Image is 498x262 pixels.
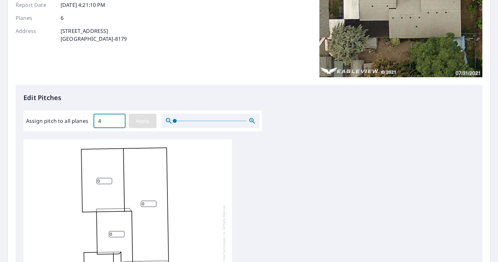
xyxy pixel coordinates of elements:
button: Apply [129,114,156,128]
p: Report Date [16,1,55,9]
input: 00.0 [94,112,125,130]
p: Planes [16,14,55,22]
p: [DATE] 4:21:10 PM [61,1,106,9]
span: Apply [134,117,151,125]
p: Edit Pitches [23,93,475,103]
p: 6 [61,14,64,22]
p: [STREET_ADDRESS] [GEOGRAPHIC_DATA]-8179 [61,27,127,43]
label: Assign pitch to all planes [26,117,88,125]
p: Address [16,27,55,43]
